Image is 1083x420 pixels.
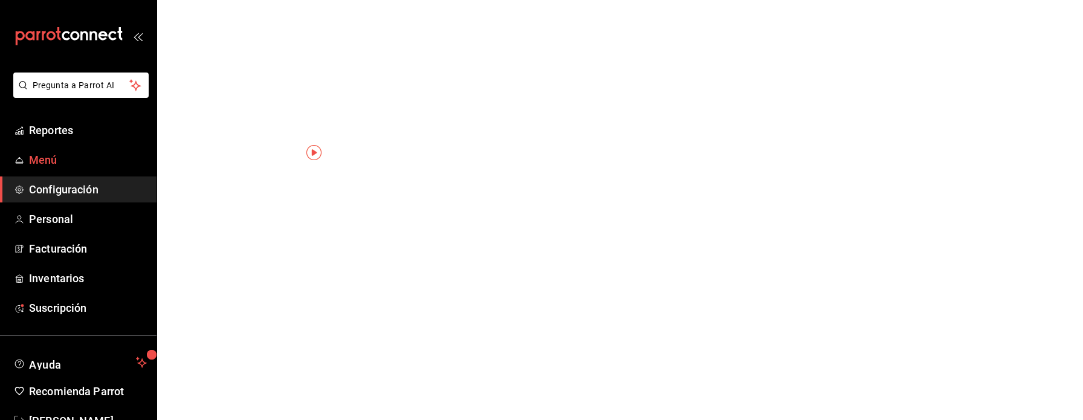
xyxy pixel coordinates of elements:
span: Menú [29,152,147,168]
span: Recomienda Parrot [29,383,147,399]
a: Pregunta a Parrot AI [8,88,149,100]
button: Pregunta a Parrot AI [13,73,149,98]
span: Pregunta a Parrot AI [33,79,130,92]
span: Configuración [29,181,147,198]
button: open_drawer_menu [133,31,143,41]
span: Personal [29,211,147,227]
span: Facturación [29,241,147,257]
span: Ayuda [29,355,131,370]
img: Tooltip marker [306,145,322,160]
span: Suscripción [29,300,147,316]
span: Reportes [29,122,147,138]
span: Inventarios [29,270,147,286]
